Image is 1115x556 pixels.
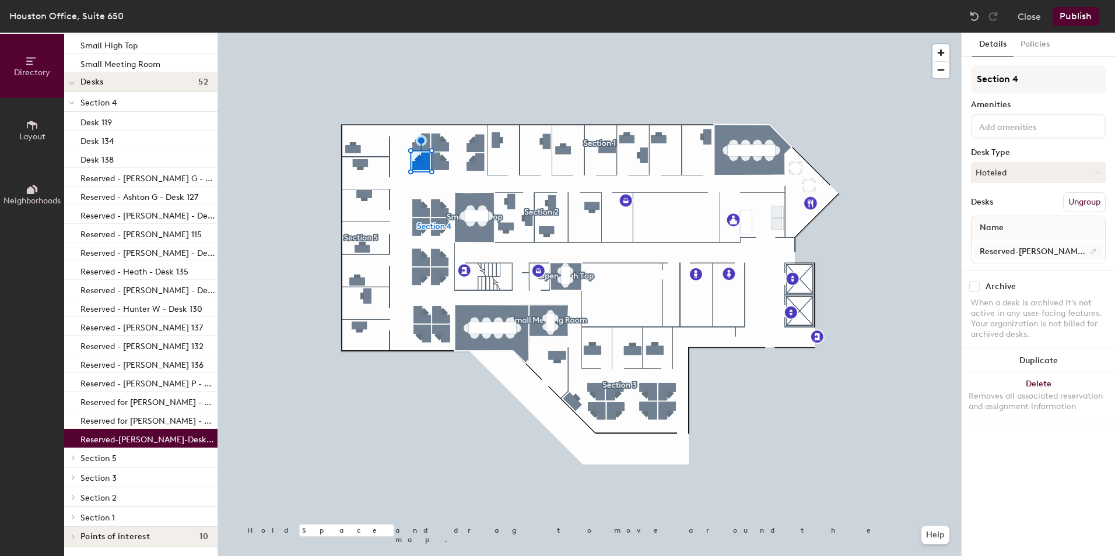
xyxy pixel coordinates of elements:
[986,282,1016,291] div: Archive
[1014,33,1057,57] button: Policies
[80,431,215,445] p: Reserved-[PERSON_NAME]-Desk 118
[971,298,1106,340] div: When a desk is archived it's not active in any user-facing features. Your organization is not bil...
[80,282,215,295] p: Reserved - [PERSON_NAME] - Desk 129
[80,189,198,202] p: Reserved - Ashton G - Desk 127
[14,68,50,78] span: Directory
[9,9,124,23] div: Houston Office, Suite 650
[971,162,1106,183] button: Hoteled
[80,453,117,463] span: Section 5
[969,10,980,22] img: Undo
[1018,7,1041,26] button: Close
[80,357,204,370] p: Reserved - [PERSON_NAME] 136
[80,152,114,165] p: Desk 138
[1053,7,1099,26] button: Publish
[19,132,45,142] span: Layout
[80,263,188,277] p: Reserved - Heath - Desk 135
[199,532,208,541] span: 10
[971,148,1106,157] div: Desk Type
[80,170,215,184] p: Reserved - [PERSON_NAME] G - Desk 116
[80,413,215,426] p: Reserved for [PERSON_NAME] - Desk 133
[921,526,949,544] button: Help
[80,78,103,87] span: Desks
[80,513,115,523] span: Section 1
[80,301,202,314] p: Reserved - Hunter W - Desk 130
[80,245,215,258] p: Reserved - [PERSON_NAME] - Desk 114
[80,532,150,541] span: Points of interest
[80,114,112,128] p: Desk 119
[969,391,1108,412] div: Removes all associated reservation and assignment information
[80,319,203,333] p: Reserved - [PERSON_NAME] 137
[80,98,117,108] span: Section 4
[3,196,61,206] span: Neighborhoods
[971,198,993,207] div: Desks
[962,372,1115,424] button: DeleteRemoves all associated reservation and assignment information
[80,207,215,221] p: Reserved - [PERSON_NAME] - Desk 131
[962,349,1115,372] button: Duplicate
[80,338,204,351] p: Reserved - [PERSON_NAME] 132
[977,119,1082,133] input: Add amenities
[80,226,202,240] p: Reserved - [PERSON_NAME] 115
[80,37,138,51] p: Small High Top
[80,493,117,503] span: Section 2
[80,394,215,407] p: Reserved for [PERSON_NAME] - Desk 117
[80,473,117,483] span: Section 3
[974,217,1009,238] span: Name
[80,133,114,146] p: Desk 134
[80,56,160,69] p: Small Meeting Room
[974,243,1103,259] input: Unnamed desk
[972,33,1014,57] button: Details
[987,10,999,22] img: Redo
[971,100,1106,110] div: Amenities
[80,375,215,389] p: Reserved - [PERSON_NAME] P - Desk 128
[1063,192,1106,212] button: Ungroup
[198,78,208,87] span: 52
